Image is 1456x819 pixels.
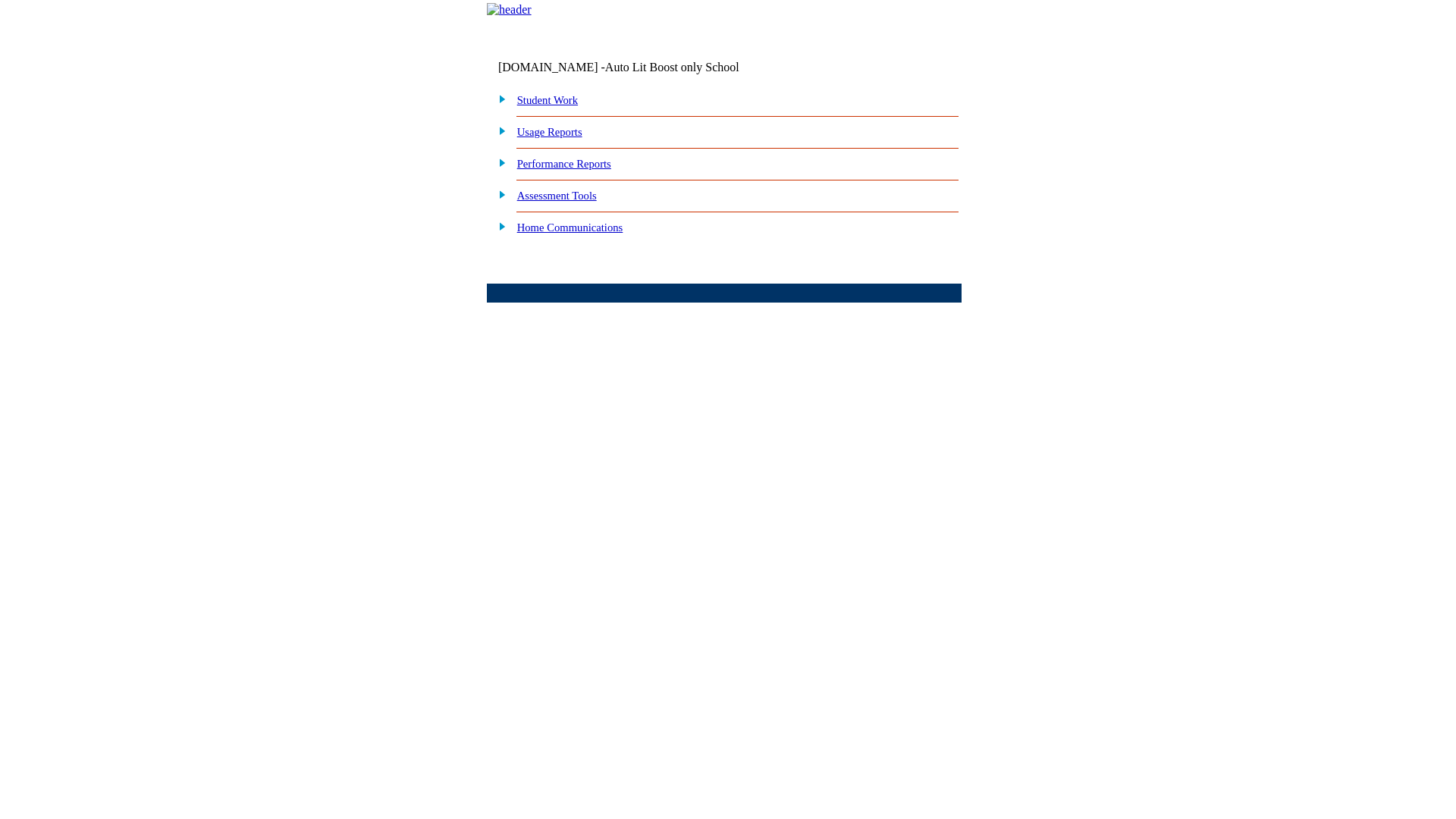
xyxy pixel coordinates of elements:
[517,126,582,138] a: Usage Reports
[517,221,623,234] a: Home Communications
[517,158,611,170] a: Performance Reports
[491,187,507,201] img: plus.gif
[605,61,739,74] nobr: Auto Lit Boost only School
[491,219,507,233] img: plus.gif
[491,92,507,105] img: plus.gif
[491,124,507,137] img: plus.gif
[491,155,507,169] img: plus.gif
[487,3,532,17] img: header
[517,190,597,202] a: Assessment Tools
[498,61,777,74] td: [DOMAIN_NAME] -
[517,94,578,106] a: Student Work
